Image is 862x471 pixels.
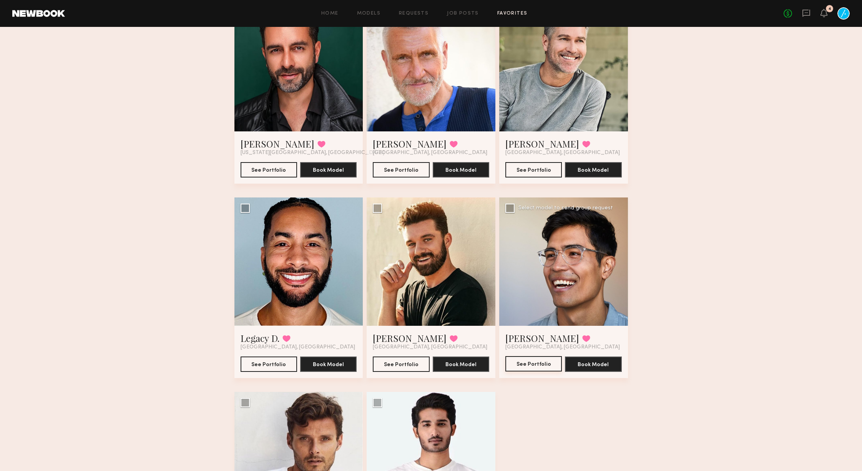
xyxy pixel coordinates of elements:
a: Job Posts [447,11,479,16]
a: Book Model [300,166,357,173]
a: [PERSON_NAME] [505,332,579,344]
a: Favorites [497,11,528,16]
span: [GEOGRAPHIC_DATA], [GEOGRAPHIC_DATA] [505,344,620,350]
span: [GEOGRAPHIC_DATA], [GEOGRAPHIC_DATA] [241,344,355,350]
a: Home [321,11,339,16]
button: Book Model [433,357,489,372]
span: [GEOGRAPHIC_DATA], [GEOGRAPHIC_DATA] [373,150,487,156]
button: Book Model [300,357,357,372]
button: Book Model [433,162,489,177]
button: Book Model [565,162,621,177]
button: See Portfolio [505,356,562,371]
a: Book Model [565,166,621,173]
a: Book Model [565,361,621,367]
a: [PERSON_NAME] [373,332,447,344]
a: Book Model [433,361,489,367]
div: 4 [828,7,831,11]
a: Book Model [433,166,489,173]
div: Select model to send group request [518,206,613,211]
button: Book Model [565,357,621,372]
a: See Portfolio [505,357,562,372]
a: [PERSON_NAME] [505,138,579,150]
a: Book Model [300,361,357,367]
button: See Portfolio [505,162,562,177]
a: Models [357,11,380,16]
a: Requests [399,11,429,16]
button: See Portfolio [241,162,297,177]
button: Book Model [300,162,357,177]
a: [PERSON_NAME] [373,138,447,150]
button: See Portfolio [373,357,429,372]
button: See Portfolio [241,357,297,372]
a: [PERSON_NAME] [241,138,314,150]
button: See Portfolio [373,162,429,177]
span: [US_STATE][GEOGRAPHIC_DATA], [GEOGRAPHIC_DATA] [241,150,384,156]
a: Legacy D. [241,332,279,344]
span: [GEOGRAPHIC_DATA], [GEOGRAPHIC_DATA] [505,150,620,156]
span: [GEOGRAPHIC_DATA], [GEOGRAPHIC_DATA] [373,344,487,350]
